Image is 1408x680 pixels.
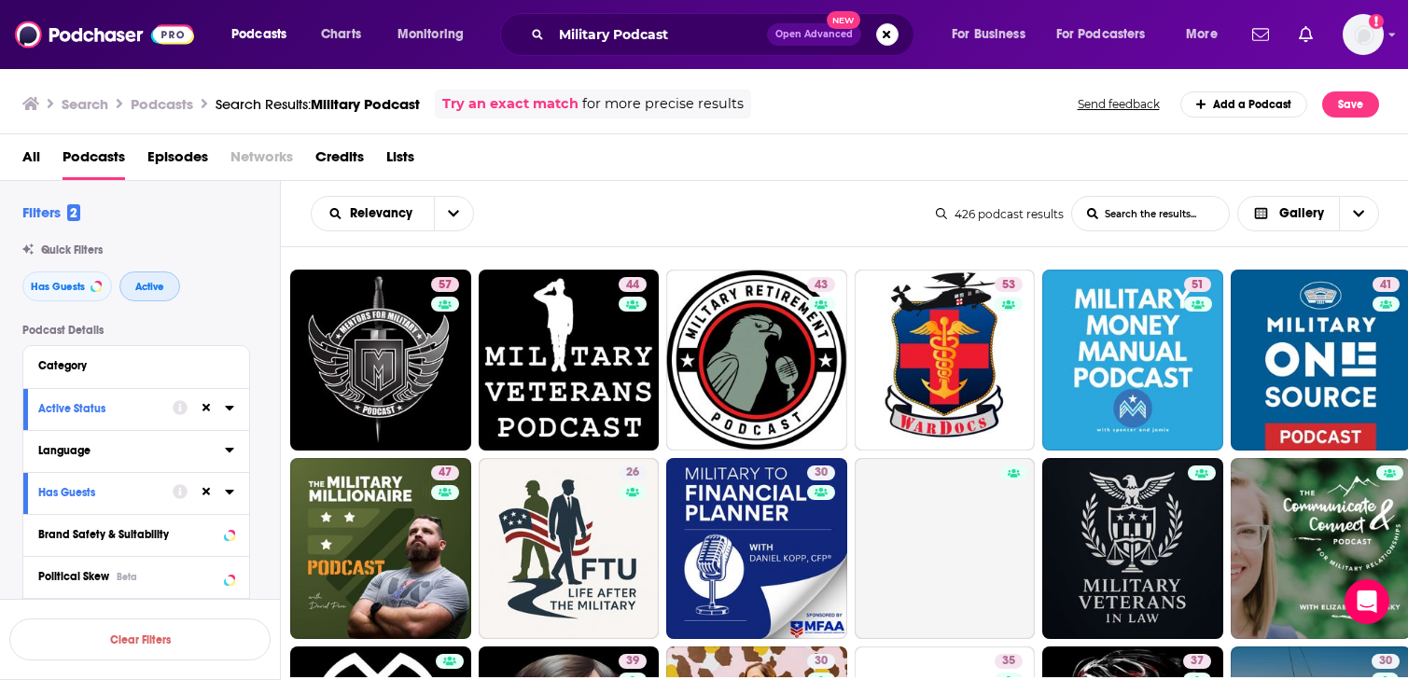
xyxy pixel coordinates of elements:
span: Quick Filters [41,243,103,257]
input: Search podcasts, credits, & more... [551,20,767,49]
a: 43 [807,277,835,292]
div: Language [38,444,213,457]
div: Brand Safety & Suitability [38,528,218,541]
a: Lists [386,142,414,180]
div: Search podcasts, credits, & more... [518,13,932,56]
span: 51 [1192,276,1204,295]
span: 35 [1002,652,1015,671]
a: 51 [1042,270,1223,451]
a: 30 [1372,654,1400,669]
button: Open AdvancedNew [767,23,861,46]
a: 30 [666,458,847,639]
button: open menu [218,20,311,49]
span: Relevancy [350,207,419,220]
a: Show notifications dropdown [1245,19,1276,50]
button: Save [1322,91,1379,118]
p: Podcast Details [22,324,250,337]
span: 30 [815,464,828,482]
h3: Search [62,95,108,113]
span: More [1186,21,1218,48]
span: Networks [230,142,293,180]
a: Show notifications dropdown [1291,19,1320,50]
a: 57 [431,277,459,292]
span: New [827,11,860,29]
button: Active [119,271,180,301]
a: All [22,142,40,180]
span: 39 [626,652,639,671]
h2: Choose List sort [311,196,474,231]
button: Send feedback [1072,96,1165,112]
div: Active Status [38,402,160,415]
h3: Podcasts [131,95,193,113]
button: open menu [384,20,488,49]
span: Monitoring [397,21,464,48]
span: Podcasts [231,21,286,48]
a: 53 [855,270,1036,451]
a: 51 [1184,277,1211,292]
a: 47 [290,458,471,639]
a: Credits [315,142,364,180]
a: 47 [431,465,459,480]
a: 41 [1373,277,1400,292]
button: Language [38,438,225,462]
button: Category [38,354,234,377]
span: 30 [1379,652,1392,671]
a: 30 [807,654,835,669]
span: 53 [1002,276,1015,295]
span: Political Skew [38,570,109,583]
a: Charts [309,20,372,49]
button: Political SkewBeta [38,564,234,588]
a: 30 [807,465,835,480]
button: open menu [1044,20,1173,49]
button: open menu [312,207,434,220]
span: 57 [439,276,452,295]
span: 30 [815,652,828,671]
div: Search Results: [216,95,420,113]
a: 26 [619,465,647,480]
button: open menu [939,20,1049,49]
span: Has Guests [31,282,85,292]
a: Add a Podcast [1180,91,1308,118]
button: Has Guests [38,480,173,504]
a: Podcasts [63,142,125,180]
a: 44 [479,270,660,451]
a: 39 [619,654,647,669]
span: Logged in as HWrepandcomms [1343,14,1384,55]
img: User Profile [1343,14,1384,55]
button: Clear Filters [9,618,271,660]
img: Podchaser - Follow, Share and Rate Podcasts [15,17,194,52]
a: Episodes [147,142,208,180]
div: Category [38,359,222,372]
span: 26 [626,464,639,482]
div: Beta [117,571,137,583]
a: 37 [1183,654,1211,669]
span: Open Advanced [775,30,853,39]
a: 35 [995,654,1023,669]
span: 2 [67,204,80,221]
button: Show profile menu [1343,14,1384,55]
span: for more precise results [582,93,744,115]
a: 53 [995,277,1023,292]
span: 41 [1380,276,1392,295]
div: Has Guests [38,486,160,499]
button: Has Guests [22,271,112,301]
button: Choose View [1237,196,1380,231]
span: 44 [626,276,639,295]
a: Search Results:Military Podcast [216,95,420,113]
span: Gallery [1279,207,1324,220]
span: For Business [952,21,1025,48]
span: 43 [815,276,828,295]
span: 37 [1191,652,1204,671]
button: Active Status [38,396,173,420]
a: 43 [666,270,847,451]
a: 57 [290,270,471,451]
a: 44 [619,277,647,292]
span: Military Podcast [311,95,420,113]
